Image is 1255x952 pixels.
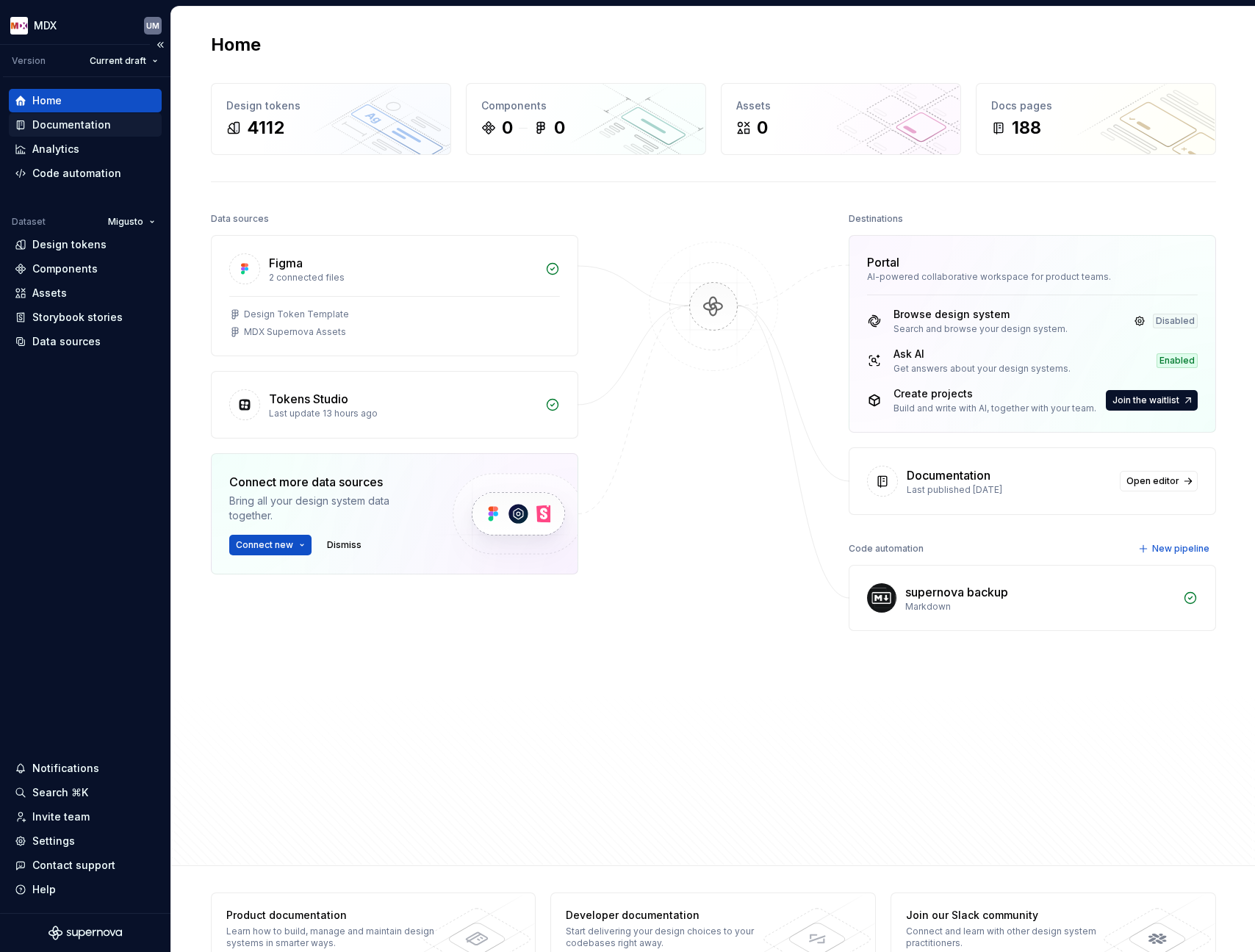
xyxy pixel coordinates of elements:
div: Components [32,262,98,276]
div: Data sources [211,209,269,229]
div: Browse design system [893,307,1068,322]
div: Notifications [32,761,99,776]
div: Search ⌘K [32,785,88,800]
div: Documentation [907,466,990,484]
div: Create projects [893,386,1096,401]
div: MDX [34,18,57,33]
div: 0 [502,116,513,140]
div: Last update 13 hours ago [269,408,536,419]
a: Figma2 connected filesDesign Token TemplateMDX Supernova Assets [211,235,578,356]
div: Version [12,55,46,67]
button: Contact support [9,854,162,877]
div: Connect more data sources [229,473,428,491]
a: Open editor [1120,471,1198,491]
a: Code automation [9,162,162,185]
div: Ask AI [893,347,1071,361]
a: Documentation [9,113,162,137]
a: Assets [9,281,162,305]
div: Get answers about your design systems. [893,363,1071,375]
svg: Supernova Logo [48,926,122,940]
div: Bring all your design system data together. [229,494,428,523]
div: Start delivering your design choices to your codebases right away. [566,926,780,949]
div: Learn how to build, manage and maintain design systems in smarter ways. [226,926,440,949]
div: Invite team [32,809,90,824]
div: Design Token Template [244,309,349,320]
div: Analytics [32,142,79,156]
div: Storybook stories [32,310,123,325]
a: Components00 [466,83,706,155]
div: Code automation [32,166,121,181]
button: Dismiss [320,535,368,555]
span: Current draft [90,55,146,67]
div: Docs pages [991,98,1201,113]
div: AI-powered collaborative workspace for product teams. [867,271,1198,283]
a: Design tokens [9,233,162,256]
button: Notifications [9,757,162,780]
div: Join our Slack community [906,908,1120,923]
div: UM [146,20,159,32]
div: Home [32,93,62,108]
div: 4112 [247,116,284,140]
span: Open editor [1126,475,1179,487]
a: Analytics [9,137,162,161]
div: Portal [867,253,899,271]
div: Figma [269,254,303,272]
a: Storybook stories [9,306,162,329]
div: Code automation [849,538,924,559]
span: New pipeline [1152,543,1209,555]
button: Join the waitlist [1106,390,1198,411]
div: Markdown [905,601,1174,613]
a: Data sources [9,330,162,353]
div: 188 [1012,116,1041,140]
div: Design tokens [226,98,436,113]
button: Help [9,878,162,901]
button: Migusto [101,212,162,232]
a: Invite team [9,805,162,829]
div: Tokens Studio [269,390,348,408]
div: Dataset [12,216,46,228]
div: Connect and learn with other design system practitioners. [906,926,1120,949]
span: Join the waitlist [1112,394,1179,406]
div: Destinations [849,209,903,229]
button: Search ⌘K [9,781,162,804]
div: 0 [757,116,768,140]
div: Assets [32,286,67,300]
button: Connect new [229,535,312,555]
a: Docs pages188 [976,83,1216,155]
div: MDX Supernova Assets [244,326,346,338]
img: e41497f2-3305-4231-9db9-dd4d728291db.png [10,17,28,35]
div: Design tokens [32,237,107,252]
div: Settings [32,834,75,848]
div: Data sources [32,334,101,349]
span: Connect new [236,539,293,551]
div: Developer documentation [566,908,780,923]
button: Collapse sidebar [150,35,170,55]
button: MDXUM [3,10,168,41]
div: Enabled [1157,353,1198,368]
a: Home [9,89,162,112]
div: Product documentation [226,908,440,923]
div: Build and write with AI, together with your team. [893,403,1096,414]
div: Last published [DATE] [907,484,1111,496]
button: Current draft [83,51,165,71]
h2: Home [211,33,261,57]
span: Dismiss [327,539,362,551]
div: Disabled [1153,314,1198,328]
div: Assets [736,98,946,113]
a: Settings [9,829,162,853]
button: New pipeline [1134,538,1216,559]
div: Search and browse your design system. [893,323,1068,335]
a: Tokens StudioLast update 13 hours ago [211,371,578,439]
div: Documentation [32,118,111,132]
div: 0 [554,116,565,140]
a: Assets0 [721,83,961,155]
div: 2 connected files [269,272,536,284]
div: Components [481,98,691,113]
span: Migusto [108,216,143,228]
a: Components [9,257,162,281]
div: Contact support [32,858,115,873]
div: supernova backup [905,583,1008,601]
div: Help [32,882,56,897]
